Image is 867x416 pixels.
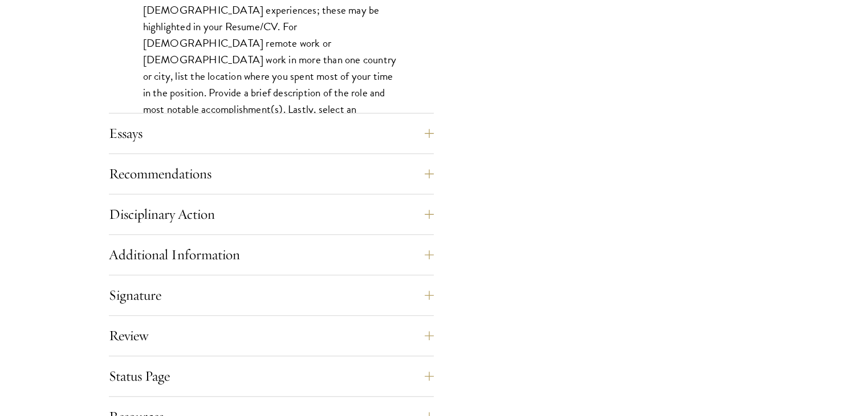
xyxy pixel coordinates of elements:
[109,201,434,228] button: Disciplinary Action
[109,282,434,309] button: Signature
[109,120,434,147] button: Essays
[109,241,434,268] button: Additional Information
[109,322,434,349] button: Review
[109,362,434,390] button: Status Page
[109,160,434,187] button: Recommendations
